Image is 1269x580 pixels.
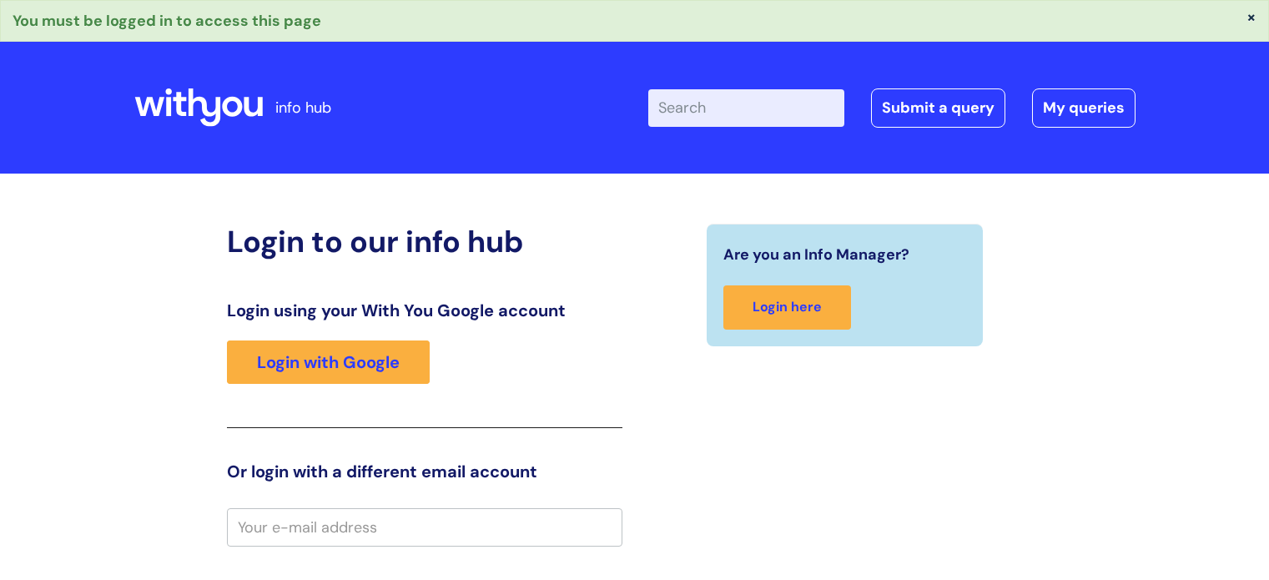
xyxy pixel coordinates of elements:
[1246,9,1256,24] button: ×
[227,461,622,482] h3: Or login with a different email account
[723,241,909,268] span: Are you an Info Manager?
[227,508,622,547] input: Your e-mail address
[227,224,622,260] h2: Login to our info hub
[723,285,851,330] a: Login here
[275,94,331,121] p: info hub
[1032,88,1136,127] a: My queries
[227,340,430,384] a: Login with Google
[871,88,1005,127] a: Submit a query
[648,89,844,126] input: Search
[227,300,622,320] h3: Login using your With You Google account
